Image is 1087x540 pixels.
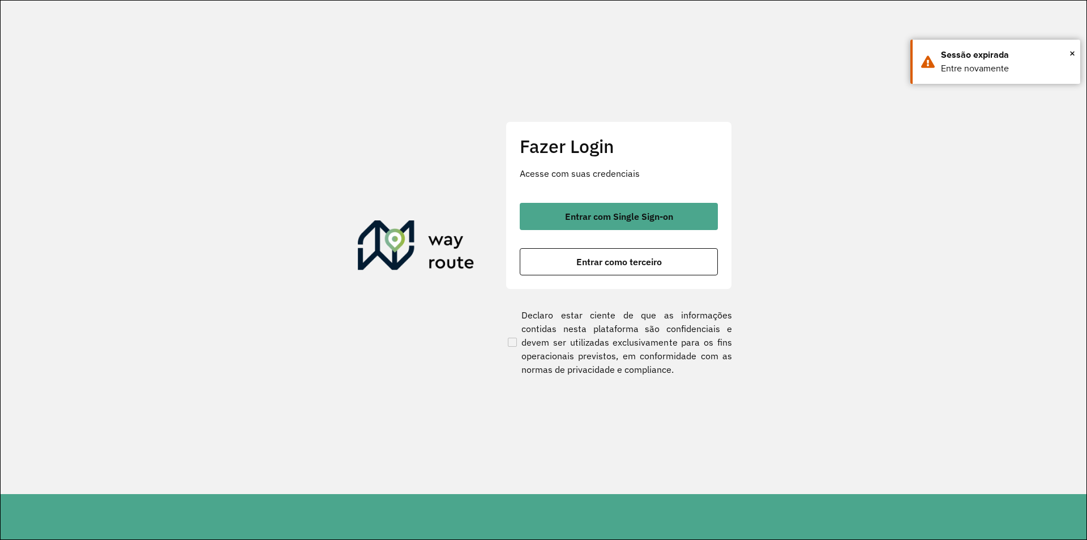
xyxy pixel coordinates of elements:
[1069,45,1075,62] button: Close
[576,257,662,266] span: Entrar como terceiro
[1069,45,1075,62] span: ×
[358,220,474,275] img: Roteirizador AmbevTech
[520,167,718,180] p: Acesse com suas credenciais
[506,308,732,376] label: Declaro estar ciente de que as informações contidas nesta plataforma são confidenciais e devem se...
[941,48,1072,62] div: Sessão expirada
[941,62,1072,75] div: Entre novamente
[520,248,718,275] button: button
[565,212,673,221] span: Entrar com Single Sign-on
[520,203,718,230] button: button
[520,135,718,157] h2: Fazer Login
